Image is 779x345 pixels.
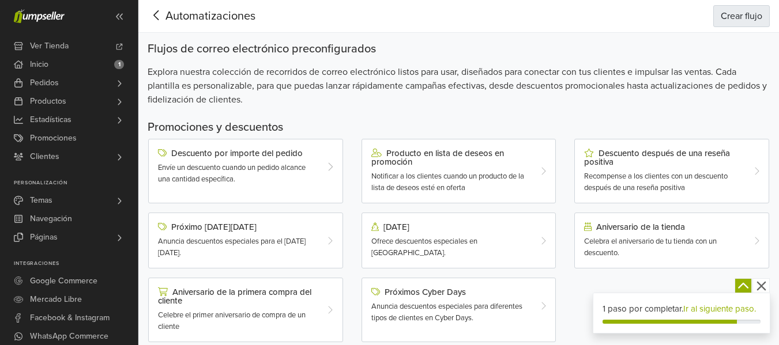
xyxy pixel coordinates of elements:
span: Promociones [30,129,77,147]
a: Ir al siguiente paso. [683,304,756,314]
span: Estadísticas [30,111,71,129]
span: Explora nuestra colección de recorridos de correo electrónico listos para usar, diseñados para co... [148,65,770,107]
h5: Promociones y descuentos [148,120,770,134]
div: Producto en lista de deseos en promoción [371,149,530,166]
span: Pedidos [30,74,59,92]
span: Temas [30,191,52,210]
div: 1 paso por completar. [603,302,761,316]
p: Personalización [14,180,138,187]
span: Mercado Libre [30,290,82,309]
span: 1 [114,60,124,69]
span: Facebook & Instagram [30,309,110,327]
div: Descuento por importe del pedido [158,149,317,158]
div: Flujos de correo electrónico preconfigurados [148,42,770,56]
span: Celebre el primer aniversario de compra de un cliente [158,310,306,331]
span: Anuncia descuentos especiales para el [DATE][DATE]. [158,237,306,257]
span: Ofrece descuentos especiales en [GEOGRAPHIC_DATA]. [371,237,477,257]
div: Aniversario de la primera compra del cliente [158,287,317,305]
span: Anuncia descuentos especiales para diferentes tipos de clientes en Cyber Days. [371,302,522,323]
span: Productos [30,92,66,111]
span: Páginas [30,228,58,247]
p: Integraciones [14,260,138,267]
span: Google Commerce [30,272,97,290]
span: Automatizaciones [148,7,238,25]
button: Crear flujo [713,5,770,27]
div: Descuento después de una reseña positiva [584,149,743,166]
span: Inicio [30,55,48,74]
span: Celebra el aniversario de tu tienda con un descuento. [584,237,717,257]
span: Recompense a los clientes con un descuento después de una reseña positiva [584,172,728,192]
span: Ver Tienda [30,37,69,55]
span: Envíe un descuento cuando un pedido alcance una cantidad específica. [158,163,306,184]
div: Próximos Cyber Days [371,287,530,297]
span: Navegación [30,210,72,228]
span: Notificar a los clientes cuando un producto de la lista de deseos esté en oferta [371,172,524,192]
div: Próximo [DATE][DATE] [158,222,317,232]
div: Aniversario de la tienda [584,222,743,232]
span: Clientes [30,147,59,166]
div: [DATE] [371,222,530,232]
